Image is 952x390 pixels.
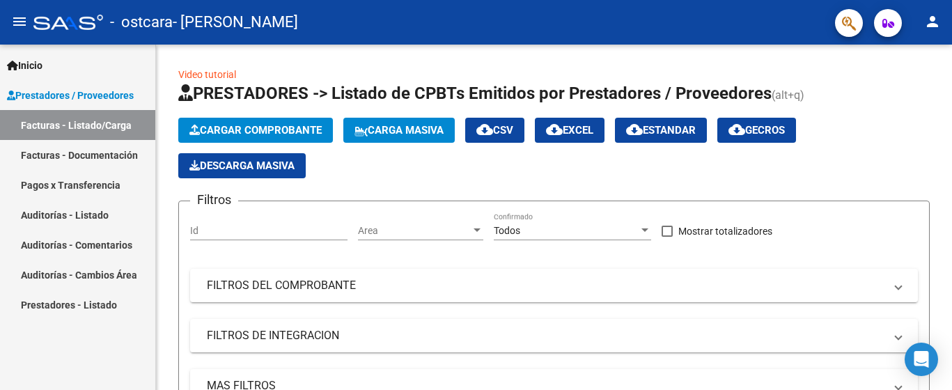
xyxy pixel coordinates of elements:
mat-expansion-panel-header: FILTROS DEL COMPROBANTE [190,269,918,302]
button: Estandar [615,118,707,143]
mat-icon: cloud_download [476,121,493,138]
span: (alt+q) [772,88,804,102]
span: Descarga Masiva [189,159,295,172]
span: - [PERSON_NAME] [173,7,298,38]
span: Gecros [728,124,785,136]
span: Todos [494,225,520,236]
mat-panel-title: FILTROS DEL COMPROBANTE [207,278,884,293]
span: - ostcara [110,7,173,38]
span: Estandar [626,124,696,136]
span: Mostrar totalizadores [678,223,772,240]
mat-expansion-panel-header: FILTROS DE INTEGRACION [190,319,918,352]
button: EXCEL [535,118,604,143]
span: Inicio [7,58,42,73]
span: Prestadores / Proveedores [7,88,134,103]
span: Carga Masiva [354,124,444,136]
h3: Filtros [190,190,238,210]
span: CSV [476,124,513,136]
span: Cargar Comprobante [189,124,322,136]
button: CSV [465,118,524,143]
app-download-masive: Descarga masiva de comprobantes (adjuntos) [178,153,306,178]
mat-icon: cloud_download [546,121,563,138]
mat-icon: cloud_download [626,121,643,138]
a: Video tutorial [178,69,236,80]
mat-panel-title: FILTROS DE INTEGRACION [207,328,884,343]
span: EXCEL [546,124,593,136]
mat-icon: cloud_download [728,121,745,138]
mat-icon: menu [11,13,28,30]
button: Gecros [717,118,796,143]
span: PRESTADORES -> Listado de CPBTs Emitidos por Prestadores / Proveedores [178,84,772,103]
div: Open Intercom Messenger [905,343,938,376]
mat-icon: person [924,13,941,30]
span: Area [358,225,471,237]
button: Descarga Masiva [178,153,306,178]
button: Cargar Comprobante [178,118,333,143]
button: Carga Masiva [343,118,455,143]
